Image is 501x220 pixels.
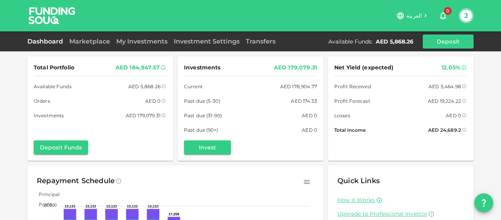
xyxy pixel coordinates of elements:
tspan: 20,000 [43,203,57,207]
a: How it Works [337,196,375,204]
div: AED 0 [302,126,317,134]
div: AED 0 [302,111,317,120]
div: AED 184,947.57 [115,63,160,73]
span: العربية [406,12,422,19]
span: Investments [184,63,220,73]
span: Principal [33,191,59,197]
span: Total Portfolio [34,63,74,73]
button: 0 [435,8,451,24]
button: Invest [184,140,231,155]
span: Investments [34,111,64,120]
a: Marketplace [66,38,113,45]
span: 0 [444,7,452,15]
span: Profit Received [334,82,371,91]
a: Investment Settings [171,38,243,45]
div: AED 178,904.77 [280,82,317,91]
div: AED 179,079.31 [274,63,317,73]
a: My Investments [113,38,171,45]
span: Current [184,82,203,91]
a: Upgrade to Professional Investor [337,210,464,218]
div: AED 5,868.26 [128,82,160,91]
button: Deposit Funds [34,140,88,155]
a: Transfers [243,38,279,45]
span: Past due (90+) [184,126,218,134]
span: Orders [34,97,50,105]
span: Upgrade to Professional Investor [337,210,427,217]
div: AED 0 [145,97,160,105]
a: Dashboard [27,38,66,45]
span: Available Funds [34,82,72,91]
div: AED 19,224.22 [428,97,461,105]
div: AED 0 [446,111,461,120]
span: Net Yield (expected) [334,63,394,73]
div: Available Funds : [328,38,373,45]
span: Losses [334,111,350,120]
span: Total Income [334,126,366,134]
span: Profit Forecast [334,97,370,105]
div: AED 174.53 [291,97,317,105]
div: AED 5,868.26 [376,38,413,45]
div: 12.05% [442,63,460,73]
div: AED 179,079.31 [126,111,160,120]
span: Past due (31-90) [184,111,222,120]
span: Profit [33,202,52,207]
div: Repayment Schedule [37,175,115,187]
div: AED 24,689.2 [428,126,461,134]
button: question [474,193,493,212]
div: AED 5,464.98 [429,82,461,91]
button: Deposit [423,35,474,49]
button: J [460,10,472,22]
span: Past due (5-30) [184,97,220,105]
span: Quick Links [337,176,380,185]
